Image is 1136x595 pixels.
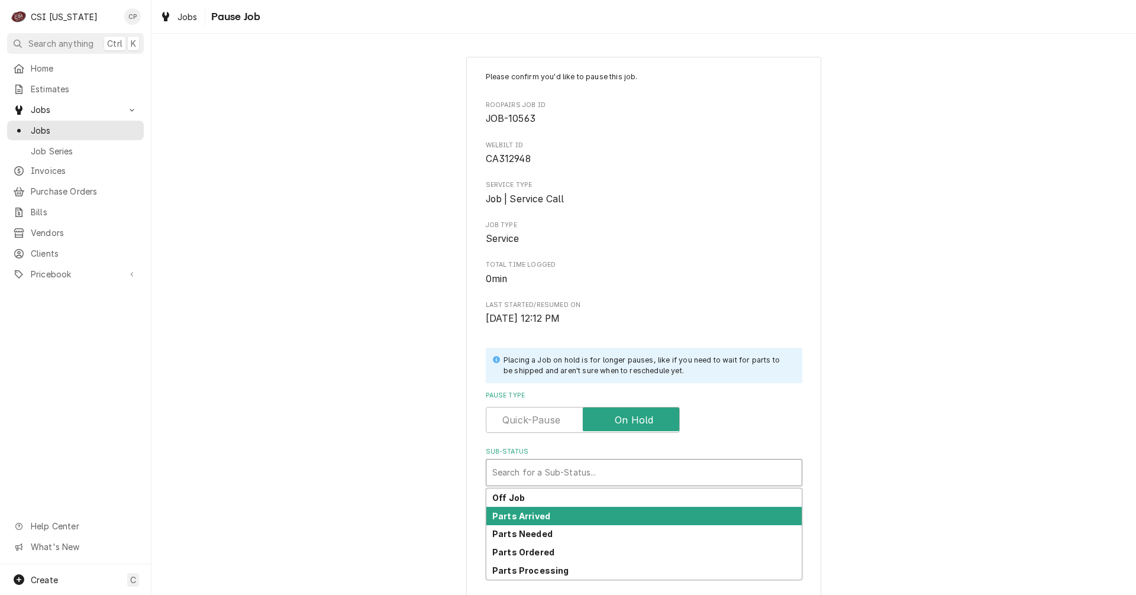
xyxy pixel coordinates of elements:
[31,164,138,177] span: Invoices
[31,185,138,198] span: Purchase Orders
[7,100,144,119] a: Go to Jobs
[486,272,802,286] span: Total Time Logged
[486,221,802,230] span: Job Type
[486,232,802,246] span: Job Type
[31,520,137,532] span: Help Center
[177,11,198,23] span: Jobs
[11,8,27,25] div: C
[7,202,144,222] a: Bills
[486,192,802,206] span: Service Type
[486,101,802,126] div: Roopairs Job ID
[124,8,141,25] div: Craig Pierce's Avatar
[486,312,802,326] span: Last Started/Resumed On
[486,141,802,166] div: WELBILT ID
[130,574,136,586] span: C
[131,37,136,50] span: K
[486,313,560,324] span: [DATE] 12:12 PM
[486,72,802,570] div: Job Pause Form
[486,180,802,190] span: Service Type
[31,83,138,95] span: Estimates
[486,112,802,126] span: Roopairs Job ID
[31,104,120,116] span: Jobs
[486,72,802,82] p: Please confirm you'd like to pause this job.
[31,227,138,239] span: Vendors
[486,273,508,284] span: 0min
[7,516,144,536] a: Go to Help Center
[31,62,138,75] span: Home
[155,7,202,27] a: Jobs
[31,11,98,23] div: CSI [US_STATE]
[31,575,58,585] span: Create
[7,121,144,140] a: Jobs
[486,391,802,433] div: Pause Type
[31,206,138,218] span: Bills
[486,300,802,310] span: Last Started/Resumed On
[486,260,802,270] span: Total Time Logged
[486,447,802,486] div: Sub-Status
[486,153,531,164] span: CA312948
[492,529,553,539] strong: Parts Needed
[31,247,138,260] span: Clients
[7,161,144,180] a: Invoices
[486,260,802,286] div: Total Time Logged
[31,541,137,553] span: What's New
[486,447,802,457] label: Sub-Status
[7,141,144,161] a: Job Series
[486,101,802,110] span: Roopairs Job ID
[486,391,802,400] label: Pause Type
[486,141,802,150] span: WELBILT ID
[486,152,802,166] span: WELBILT ID
[492,493,525,503] strong: Off Job
[7,244,144,263] a: Clients
[7,33,144,54] button: Search anythingCtrlK
[492,565,569,575] strong: Parts Processing
[7,182,144,201] a: Purchase Orders
[486,221,802,246] div: Job Type
[208,9,260,25] span: Pause Job
[7,264,144,284] a: Go to Pricebook
[7,59,144,78] a: Home
[486,113,535,124] span: JOB-10563
[492,511,550,521] strong: Parts Arrived
[7,537,144,557] a: Go to What's New
[504,355,790,377] div: Placing a Job on hold is for longer pauses, like if you need to wait for parts to be shipped and ...
[107,37,122,50] span: Ctrl
[486,233,519,244] span: Service
[31,124,138,137] span: Jobs
[7,79,144,99] a: Estimates
[7,223,144,242] a: Vendors
[11,8,27,25] div: CSI Kentucky's Avatar
[28,37,93,50] span: Search anything
[486,300,802,326] div: Last Started/Resumed On
[124,8,141,25] div: CP
[31,268,120,280] span: Pricebook
[486,193,564,205] span: Job | Service Call
[31,145,138,157] span: Job Series
[486,180,802,206] div: Service Type
[492,547,554,557] strong: Parts Ordered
